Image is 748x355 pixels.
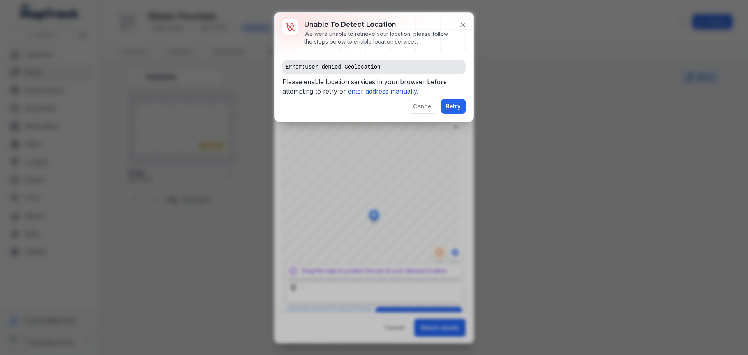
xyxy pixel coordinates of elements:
div: We were unable to retrieve your location, please follow the steps below to enable location services. [304,30,453,46]
button: Cancel [408,99,438,114]
button: Retry [441,99,466,114]
span: Please enable location services in your browser before attempting to retry or [282,77,466,99]
i: enter address manually. [348,87,418,95]
h3: Unable to detect location [304,19,453,30]
pre: Error: User denied Geolocation [282,60,466,74]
